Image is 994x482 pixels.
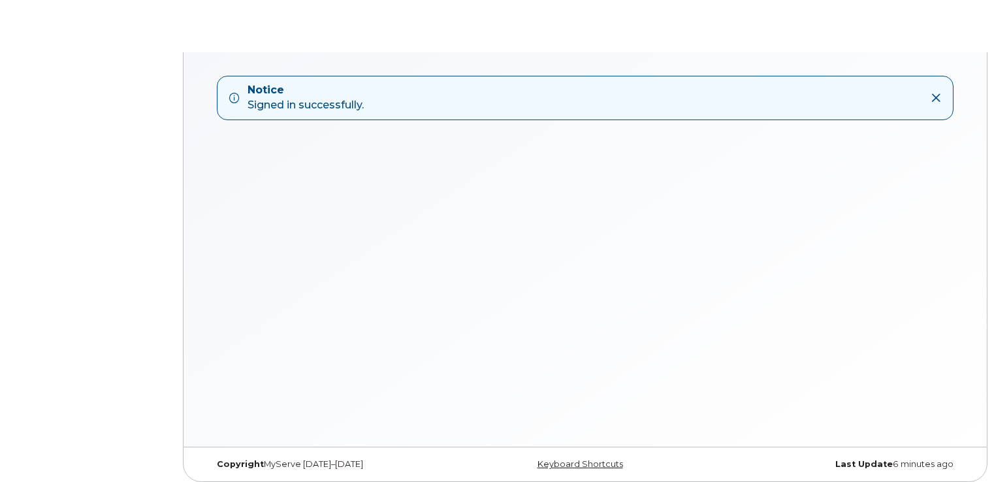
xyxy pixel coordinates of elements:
div: Signed in successfully. [248,83,364,113]
a: Keyboard Shortcuts [537,459,623,469]
strong: Notice [248,83,364,98]
div: 6 minutes ago [711,459,963,470]
strong: Last Update [835,459,893,469]
div: MyServe [DATE]–[DATE] [207,459,459,470]
strong: Copyright [217,459,264,469]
